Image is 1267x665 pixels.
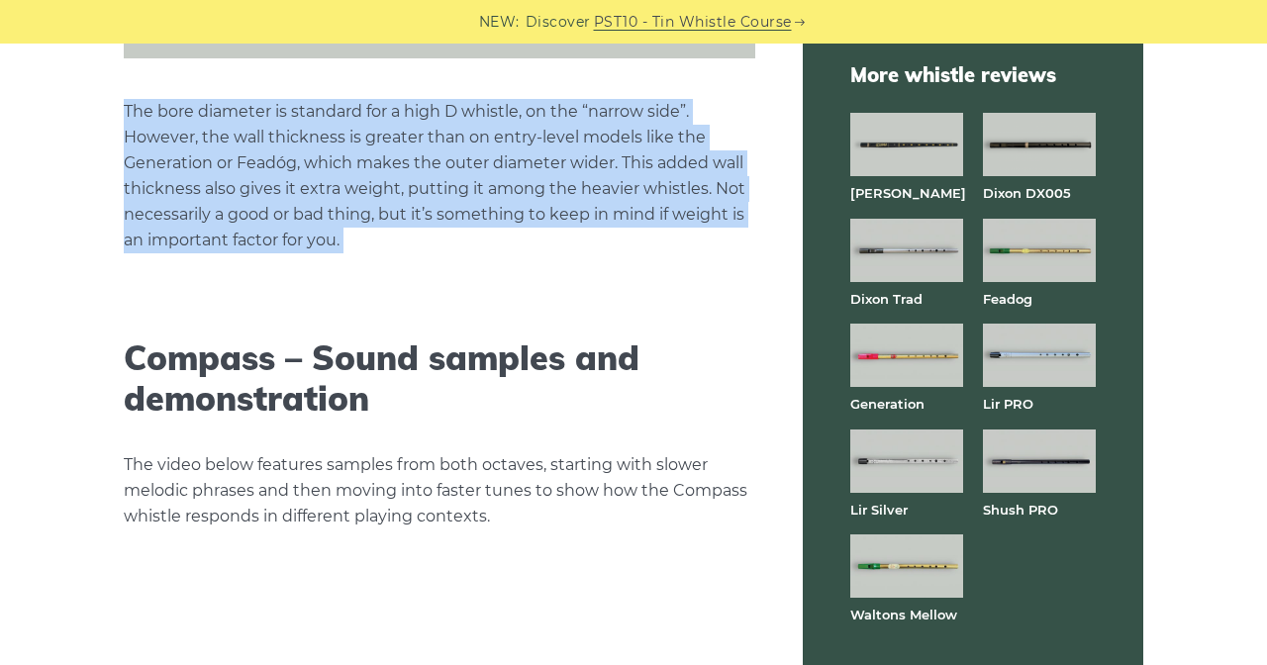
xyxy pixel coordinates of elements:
a: PST10 - Tin Whistle Course [594,11,792,34]
p: The bore diameter is standard for a high D whistle, on the “narrow side”. However, the wall thick... [124,99,755,253]
a: [PERSON_NAME] [850,185,966,201]
span: Discover [526,11,591,34]
span: NEW: [479,11,520,34]
span: More whistle reviews [850,61,1096,89]
a: Dixon DX005 [983,185,1071,201]
img: Lir Silver tin whistle full front view [850,429,963,493]
a: Lir PRO [983,396,1033,412]
a: Shush PRO [983,502,1058,518]
a: Dixon Trad [850,291,923,307]
img: Dixon DX005 tin whistle full front view [983,113,1096,176]
a: Generation [850,396,925,412]
a: Feadog [983,291,1032,307]
img: Waltons Mellow tin whistle full front view [850,534,963,598]
a: Lir Silver [850,502,908,518]
a: Waltons Mellow [850,607,957,622]
h2: Compass – Sound samples and demonstration [124,338,755,420]
img: Lir PRO aluminum tin whistle full front view [983,324,1096,387]
p: The video below features samples from both octaves, starting with slower melodic phrases and then... [124,452,755,529]
img: Generation brass tin whistle full front view [850,324,963,387]
img: Feadog brass tin whistle full front view [983,219,1096,282]
img: Shuh PRO tin whistle full front view [983,429,1096,493]
img: Dixon Trad tin whistle full front view [850,219,963,282]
